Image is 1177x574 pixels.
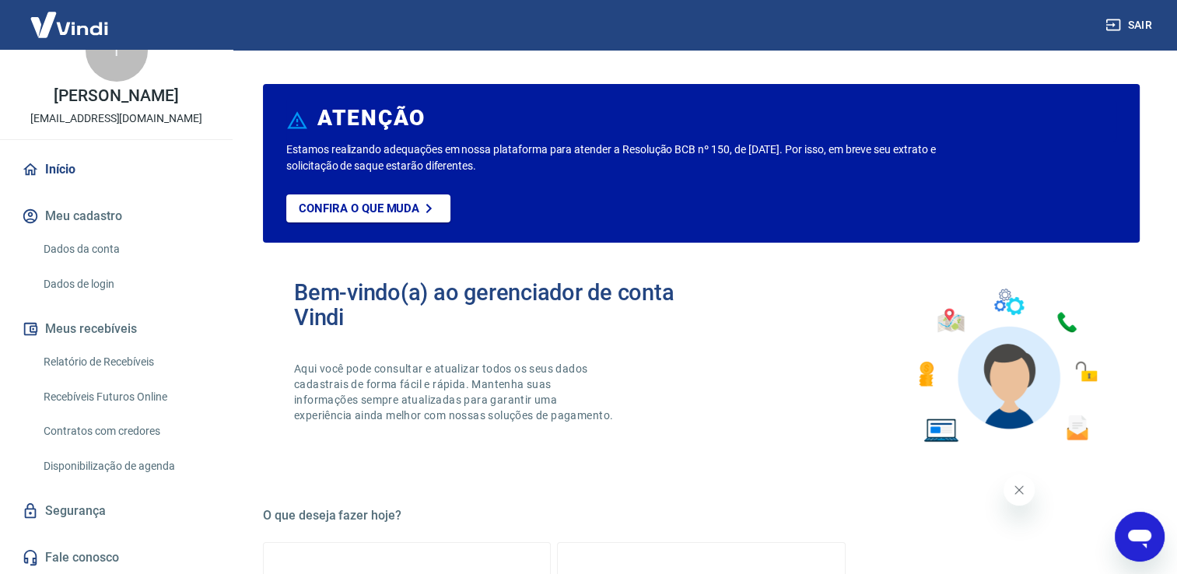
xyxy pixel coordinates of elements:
p: Estamos realizando adequações em nossa plataforma para atender a Resolução BCB nº 150, de [DATE].... [286,142,951,174]
span: Olá! Precisa de ajuda? [9,11,131,23]
button: Sair [1102,11,1158,40]
a: Segurança [19,494,214,528]
button: Meus recebíveis [19,312,214,346]
p: Aqui você pode consultar e atualizar todos os seus dados cadastrais de forma fácil e rápida. Mant... [294,361,616,423]
iframe: Fechar mensagem [1004,474,1035,506]
h6: ATENÇÃO [317,110,426,126]
a: Início [19,152,214,187]
a: Confira o que muda [286,194,450,222]
h2: Bem-vindo(a) ao gerenciador de conta Vindi [294,280,702,330]
button: Meu cadastro [19,199,214,233]
a: Dados da conta [37,233,214,265]
p: [EMAIL_ADDRESS][DOMAIN_NAME] [30,110,202,127]
a: Recebíveis Futuros Online [37,381,214,413]
a: Disponibilização de agenda [37,450,214,482]
a: Relatório de Recebíveis [37,346,214,378]
h5: O que deseja fazer hoje? [263,508,1140,523]
div: I [86,19,148,82]
a: Dados de login [37,268,214,300]
img: Vindi [19,1,120,48]
p: [PERSON_NAME] [54,88,178,104]
img: Imagem de um avatar masculino com diversos icones exemplificando as funcionalidades do gerenciado... [905,280,1109,452]
p: Confira o que muda [299,201,419,215]
a: Contratos com credores [37,415,214,447]
iframe: Botão para abrir a janela de mensagens [1115,512,1165,562]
